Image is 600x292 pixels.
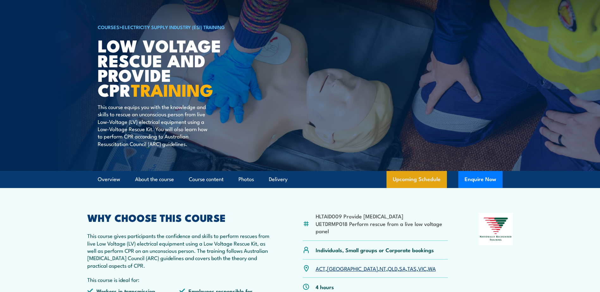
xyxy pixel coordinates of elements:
a: Overview [98,171,120,188]
p: 4 hours [316,283,334,290]
li: HLTAID009 Provide [MEDICAL_DATA] [316,212,448,220]
strong: TRAINING [131,76,213,102]
a: VIC [418,265,426,272]
img: Nationally Recognised Training logo. [479,213,513,245]
a: NT [380,265,386,272]
p: This course equips you with the knowledge and skills to rescue an unconscious person from live Lo... [98,103,213,147]
a: Electricity Supply Industry (ESI) Training [122,23,225,30]
a: SA [399,265,406,272]
a: Course content [189,171,224,188]
li: UETDRMP018 Perform rescue from a live low voltage panel [316,220,448,235]
p: Individuals, Small groups or Corporate bookings [316,246,434,253]
a: [GEOGRAPHIC_DATA] [327,265,378,272]
button: Enquire Now [458,171,503,188]
h1: Low Voltage Rescue and Provide CPR [98,38,254,97]
a: WA [428,265,436,272]
a: COURSES [98,23,119,30]
h2: WHY CHOOSE THIS COURSE [87,213,272,222]
a: Delivery [269,171,288,188]
a: QLD [388,265,398,272]
a: Upcoming Schedule [387,171,447,188]
a: ACT [316,265,325,272]
p: This course gives participants the confidence and skills to perform rescues from live Low Voltage... [87,232,272,269]
a: About the course [135,171,174,188]
p: This course is ideal for: [87,276,272,283]
a: Photos [238,171,254,188]
a: TAS [407,265,417,272]
p: , , , , , , , [316,265,436,272]
h6: > [98,23,254,31]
